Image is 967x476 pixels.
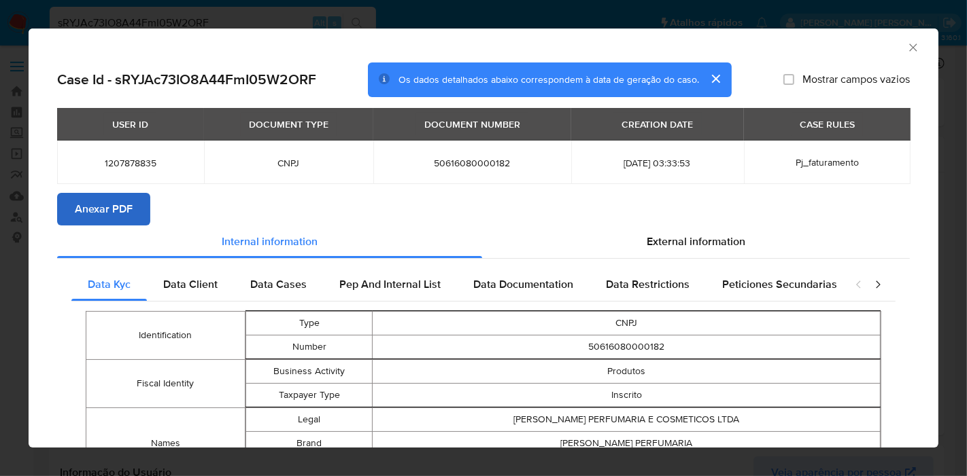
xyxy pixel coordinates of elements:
span: Pep And Internal List [339,276,441,292]
span: [DATE] 03:33:53 [588,157,728,169]
span: Os dados detalhados abaixo correspondem à data de geração do caso. [398,73,699,86]
td: Business Activity [245,359,373,383]
td: [PERSON_NAME] PERFUMARIA [373,431,881,455]
span: Internal information [222,234,318,249]
td: Inscrito [373,383,881,407]
td: Legal [245,407,373,431]
div: DOCUMENT NUMBER [416,113,528,136]
span: 50616080000182 [390,157,555,169]
button: Fechar a janela [906,41,919,53]
td: Number [245,335,373,359]
button: Anexar PDF [57,193,150,225]
span: Pj_faturamento [796,155,859,169]
input: Mostrar campos vazios [783,74,794,85]
span: Data Client [163,276,218,292]
span: Data Kyc [88,276,131,292]
span: Peticiones Secundarias [722,276,837,292]
td: Produtos [373,359,881,383]
td: Fiscal Identity [86,359,245,407]
button: cerrar [699,62,732,95]
div: CREATION DATE [613,113,702,136]
span: External information [647,234,745,249]
div: Detailed info [57,225,910,258]
span: Mostrar campos vazios [802,73,910,86]
span: Anexar PDF [75,194,133,224]
span: Data Documentation [473,276,573,292]
td: Type [245,311,373,335]
div: USER ID [104,113,156,136]
td: Brand [245,431,373,455]
td: [PERSON_NAME] PERFUMARIA E COSMETICOS LTDA [373,407,881,431]
div: Detailed internal info [71,268,841,301]
span: Data Restrictions [606,276,690,292]
div: CASE RULES [792,113,863,136]
td: Identification [86,311,245,359]
span: 1207878835 [73,157,188,169]
div: DOCUMENT TYPE [241,113,337,136]
div: closure-recommendation-modal [29,29,938,447]
td: CNPJ [373,311,881,335]
span: Data Cases [250,276,307,292]
td: 50616080000182 [373,335,881,359]
h2: Case Id - sRYJAc73IO8A44FmI05W2ORF [57,71,316,88]
span: CNPJ [220,157,357,169]
td: Taxpayer Type [245,383,373,407]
